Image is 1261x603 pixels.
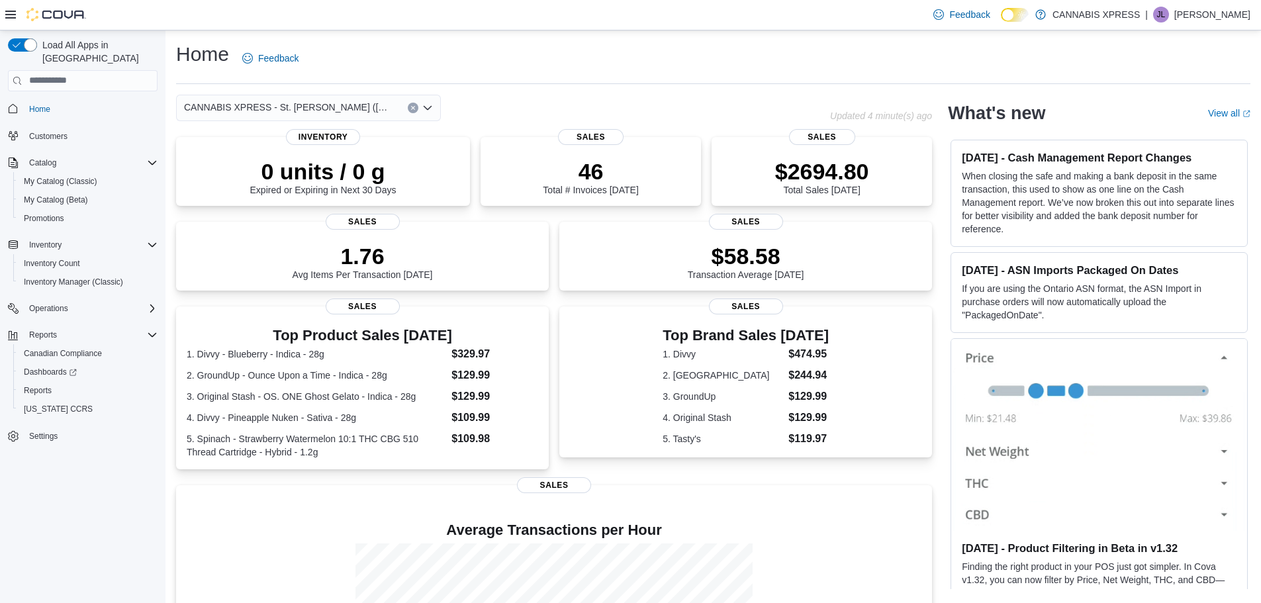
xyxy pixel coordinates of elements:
[19,210,158,226] span: Promotions
[543,158,638,195] div: Total # Invoices [DATE]
[517,477,591,493] span: Sales
[24,385,52,396] span: Reports
[408,103,418,113] button: Clear input
[949,8,990,21] span: Feedback
[663,348,783,361] dt: 1. Divvy
[1242,110,1250,118] svg: External link
[788,367,829,383] dd: $244.94
[24,428,63,444] a: Settings
[24,213,64,224] span: Promotions
[24,367,77,377] span: Dashboards
[293,243,433,269] p: 1.76
[19,364,158,380] span: Dashboards
[688,243,804,269] p: $58.58
[962,151,1237,164] h3: [DATE] - Cash Management Report Changes
[184,99,395,115] span: CANNABIS XPRESS - St. [PERSON_NAME] ([GEOGRAPHIC_DATA])
[13,172,163,191] button: My Catalog (Classic)
[1153,7,1169,23] div: Jodi LeBlanc
[788,431,829,447] dd: $119.97
[187,390,446,403] dt: 3. Original Stash - OS. ONE Ghost Gelato - Indica - 28g
[3,126,163,146] button: Customers
[451,367,538,383] dd: $129.99
[24,301,73,316] button: Operations
[187,328,538,344] h3: Top Product Sales [DATE]
[788,389,829,404] dd: $129.99
[24,195,88,205] span: My Catalog (Beta)
[24,101,158,117] span: Home
[19,274,128,290] a: Inventory Manager (Classic)
[788,346,829,362] dd: $474.95
[24,101,56,117] a: Home
[19,346,158,361] span: Canadian Compliance
[422,103,433,113] button: Open list of options
[19,173,103,189] a: My Catalog (Classic)
[24,155,62,171] button: Catalog
[13,273,163,291] button: Inventory Manager (Classic)
[3,236,163,254] button: Inventory
[187,369,446,382] dt: 2. GroundUp - Ounce Upon a Time - Indica - 28g
[19,192,158,208] span: My Catalog (Beta)
[3,154,163,172] button: Catalog
[19,401,98,417] a: [US_STATE] CCRS
[1174,7,1250,23] p: [PERSON_NAME]
[451,410,538,426] dd: $109.99
[19,210,70,226] a: Promotions
[19,255,158,271] span: Inventory Count
[19,255,85,271] a: Inventory Count
[663,328,829,344] h3: Top Brand Sales [DATE]
[24,348,102,359] span: Canadian Compliance
[663,432,783,445] dt: 5. Tasty's
[13,381,163,400] button: Reports
[789,129,855,145] span: Sales
[709,214,783,230] span: Sales
[24,258,80,269] span: Inventory Count
[250,158,397,185] p: 0 units / 0 g
[19,274,158,290] span: Inventory Manager (Classic)
[688,243,804,280] div: Transaction Average [DATE]
[663,369,783,382] dt: 2. [GEOGRAPHIC_DATA]
[24,327,62,343] button: Reports
[24,128,73,144] a: Customers
[19,383,57,398] a: Reports
[19,401,158,417] span: Washington CCRS
[187,348,446,361] dt: 1. Divvy - Blueberry - Indica - 28g
[13,254,163,273] button: Inventory Count
[29,303,68,314] span: Operations
[13,191,163,209] button: My Catalog (Beta)
[258,52,299,65] span: Feedback
[29,158,56,168] span: Catalog
[187,432,446,459] dt: 5. Spinach - Strawberry Watermelon 10:1 THC CBG 510 Thread Cartridge - Hybrid - 1.2g
[13,400,163,418] button: [US_STATE] CCRS
[176,41,229,68] h1: Home
[775,158,869,195] div: Total Sales [DATE]
[237,45,304,71] a: Feedback
[1001,8,1029,22] input: Dark Mode
[19,173,158,189] span: My Catalog (Classic)
[1052,7,1140,23] p: CANNABIS XPRESS
[24,404,93,414] span: [US_STATE] CCRS
[1208,108,1250,118] a: View allExternal link
[29,431,58,441] span: Settings
[1145,7,1148,23] p: |
[37,38,158,65] span: Load All Apps in [GEOGRAPHIC_DATA]
[293,243,433,280] div: Avg Items Per Transaction [DATE]
[19,346,107,361] a: Canadian Compliance
[24,428,158,444] span: Settings
[663,390,783,403] dt: 3. GroundUp
[709,299,783,314] span: Sales
[775,158,869,185] p: $2694.80
[3,326,163,344] button: Reports
[830,111,932,121] p: Updated 4 minute(s) ago
[187,522,921,538] h4: Average Transactions per Hour
[962,541,1237,555] h3: [DATE] - Product Filtering in Beta in v1.32
[24,277,123,287] span: Inventory Manager (Classic)
[788,410,829,426] dd: $129.99
[29,330,57,340] span: Reports
[29,240,62,250] span: Inventory
[543,158,638,185] p: 46
[250,158,397,195] div: Expired or Expiring in Next 30 Days
[558,129,624,145] span: Sales
[962,282,1237,322] p: If you are using the Ontario ASN format, the ASN Import in purchase orders will now automatically...
[451,389,538,404] dd: $129.99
